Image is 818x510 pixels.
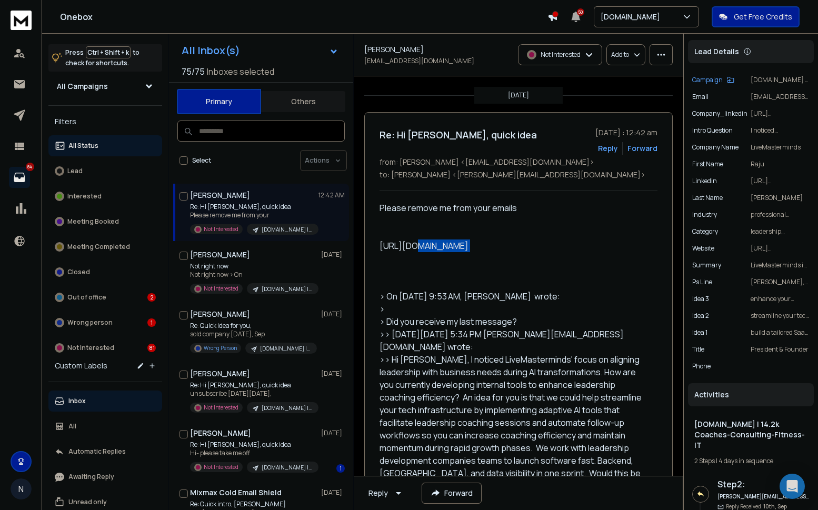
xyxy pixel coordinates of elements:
[65,47,139,68] p: Press to check for shortcuts.
[595,127,657,138] p: [DATE] : 12:42 am
[207,65,274,78] h3: Inboxes selected
[190,381,316,389] p: Re: Hi [PERSON_NAME], quick idea
[751,177,810,185] p: [URL][DOMAIN_NAME]
[190,428,251,438] h1: [PERSON_NAME]
[204,344,237,352] p: Wrong Person
[67,344,114,352] p: Not Interested
[508,91,529,99] p: [DATE]
[67,293,106,302] p: Out of office
[712,6,800,27] button: Get Free Credits
[260,345,311,353] p: [DOMAIN_NAME] | 14.2k Coaches-Consulting-Fitness-IT
[751,244,810,253] p: [URL][DOMAIN_NAME]
[751,211,810,219] p: professional training & coaching
[692,126,733,135] p: Intro Question
[9,167,30,188] a: 84
[262,285,312,293] p: [DOMAIN_NAME] | 14.2k Coaches-Consulting-Fitness-IT
[751,278,810,286] p: [PERSON_NAME], would you be the best person to speak to about building internal Saas tools and AI...
[692,295,709,303] p: Idea 3
[190,368,250,379] h1: [PERSON_NAME]
[190,262,316,271] p: Not right now
[692,312,709,320] p: Idea 2
[364,44,424,55] h1: [PERSON_NAME]
[147,318,156,327] div: 1
[627,143,657,154] div: Forward
[751,126,810,135] p: I noticed LiveMasterminds' focus on aligning leadership with business needs during AI transformat...
[688,383,814,406] div: Activities
[67,167,83,175] p: Lead
[692,244,714,253] p: website
[751,328,810,337] p: build a tailored SaaS platform that integrates leadership performance diagnostics with AI-driven ...
[48,312,162,333] button: Wrong person1
[336,464,345,473] div: 1
[190,203,316,211] p: Re: Hi [PERSON_NAME], quick idea
[190,322,316,330] p: Re: Quick idea for you,
[692,345,704,354] p: title
[692,194,723,202] p: Last Name
[364,57,474,65] p: [EMAIL_ADDRESS][DOMAIN_NAME]
[694,46,739,57] p: Lead Details
[190,441,316,449] p: Re: Hi [PERSON_NAME], quick idea
[692,261,721,269] p: Summary
[751,312,810,320] p: streamline your tech infrastructure by implementing adaptive AI tools that facilitate leadership ...
[190,271,316,279] p: Not right now > On
[68,397,86,405] p: Inbox
[57,81,108,92] h1: All Campaigns
[321,251,345,259] p: [DATE]
[751,93,810,101] p: [EMAIL_ADDRESS][DOMAIN_NAME]
[360,483,413,504] button: Reply
[734,12,792,22] p: Get Free Credits
[147,344,156,352] div: 81
[190,190,250,201] h1: [PERSON_NAME]
[261,90,345,113] button: Others
[598,143,618,154] button: Reply
[86,46,131,58] span: Ctrl + Shift + k
[190,449,316,457] p: Hi- please take me off
[692,227,718,236] p: Category
[48,416,162,437] button: All
[48,236,162,257] button: Meeting Completed
[692,76,723,84] p: Campaign
[694,419,807,451] h1: [DOMAIN_NAME] | 14.2k Coaches-Consulting-Fitness-IT
[204,285,238,293] p: Not Interested
[67,192,102,201] p: Interested
[368,488,388,498] div: Reply
[190,330,316,338] p: sold company [DATE], Sep
[751,261,810,269] p: LiveMasterminds is a leadership advisory firm dedicated to helping growth-focused companies enhan...
[204,463,238,471] p: Not Interested
[262,226,312,234] p: [DOMAIN_NAME] | 14.2k Coaches-Consulting-Fitness-IT
[321,310,345,318] p: [DATE]
[48,161,162,182] button: Lead
[190,487,282,498] h1: Mixmax Cold Email Shield
[717,478,810,491] h6: Step 2 :
[68,142,98,150] p: All Status
[48,441,162,462] button: Automatic Replies
[692,362,711,371] p: Phone
[68,422,76,431] p: All
[751,194,810,202] p: [PERSON_NAME]
[751,295,810,303] p: enhance your growth strategy by developing AI-powered partnership algorithms that identify and co...
[380,169,657,180] p: to: [PERSON_NAME] <[PERSON_NAME][EMAIL_ADDRESS][DOMAIN_NAME]>
[692,109,747,118] p: company_linkedin
[177,89,261,114] button: Primary
[204,225,238,233] p: Not Interested
[26,163,34,171] p: 84
[751,160,810,168] p: Raju
[182,45,240,56] h1: All Inbox(s)
[204,404,238,412] p: Not Interested
[48,135,162,156] button: All Status
[262,464,312,472] p: [DOMAIN_NAME] | 14.2k Coaches-Consulting-Fitness-IT
[692,278,712,286] p: Ps Line
[67,243,130,251] p: Meeting Completed
[717,493,810,501] h6: [PERSON_NAME][EMAIL_ADDRESS][DOMAIN_NAME]
[11,478,32,499] button: N
[190,211,316,219] p: Please remove me from your
[694,456,715,465] span: 2 Steps
[694,457,807,465] div: |
[577,8,584,16] span: 50
[601,12,664,22] p: [DOMAIN_NAME]
[67,268,90,276] p: Closed
[48,76,162,97] button: All Campaigns
[55,361,107,371] h3: Custom Labels
[190,500,314,508] p: Re: Quick intro, [PERSON_NAME]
